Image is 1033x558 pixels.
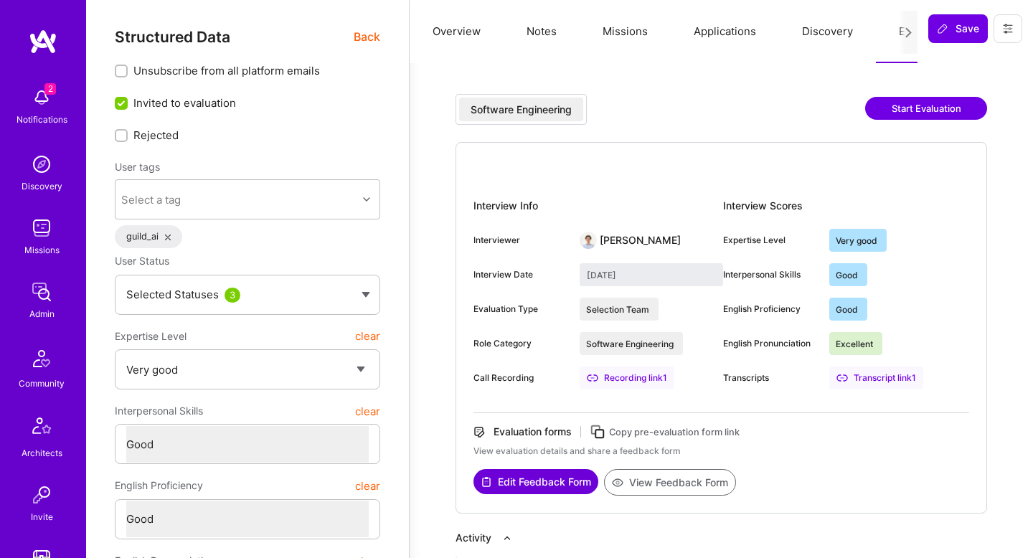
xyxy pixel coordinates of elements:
button: View Feedback Form [604,469,736,496]
div: English Proficiency [723,303,818,316]
i: icon Close [165,235,171,240]
div: Interview Info [473,194,723,217]
span: Unsubscribe from all platform emails [133,63,320,78]
img: teamwork [27,214,56,242]
div: Discovery [22,179,62,194]
a: Recording link1 [580,367,674,389]
div: Interview Scores [723,194,969,217]
img: discovery [27,150,56,179]
div: Interview Date [473,268,568,281]
button: clear [355,473,380,498]
div: Evaluation Type [473,303,568,316]
img: Community [24,341,59,376]
span: Invited to evaluation [133,95,236,110]
span: Expertise Level [115,323,187,349]
span: Back [354,28,380,46]
label: User tags [115,160,160,174]
span: User Status [115,255,169,267]
div: Select a tag [121,192,181,207]
div: Role Category [473,337,568,350]
img: caret [362,292,370,298]
img: Architects [24,411,59,445]
span: English Proficiency [115,473,203,498]
div: Invite [31,509,53,524]
i: icon Next [903,27,914,38]
button: Edit Feedback Form [473,469,598,494]
div: Call Recording [473,372,568,384]
div: Software Engineering [471,103,572,117]
div: guild_ai [115,225,182,248]
div: [PERSON_NAME] [600,233,681,247]
span: Selected Statuses [126,288,219,301]
div: Notifications [16,112,67,127]
div: English Pronunciation [723,337,818,350]
div: Missions [24,242,60,257]
div: Evaluation forms [494,425,572,439]
button: Save [928,14,988,43]
button: Start Evaluation [865,97,987,120]
div: 3 [225,288,240,303]
img: admin teamwork [27,278,56,306]
a: Transcript link1 [829,367,923,389]
span: Save [937,22,979,36]
button: clear [355,323,380,349]
div: Transcript link 1 [829,367,923,389]
div: Interviewer [473,234,568,247]
div: Copy pre-evaluation form link [609,425,740,440]
i: icon Copy [590,424,606,440]
div: Activity [456,531,491,545]
span: 2 [44,83,56,95]
div: Transcripts [723,372,818,384]
span: Interpersonal Skills [115,398,203,424]
div: Architects [22,445,62,460]
img: bell [27,83,56,112]
div: Community [19,376,65,391]
i: icon Chevron [363,196,370,203]
div: Expertise Level [723,234,818,247]
div: Admin [29,306,55,321]
div: Interpersonal Skills [723,268,818,281]
span: Structured Data [115,28,230,46]
img: Invite [27,481,56,509]
button: clear [355,398,380,424]
span: Rejected [133,128,179,143]
img: logo [29,29,57,55]
div: View evaluation details and share a feedback form [473,445,969,458]
div: Recording link 1 [580,367,674,389]
a: Edit Feedback Form [473,469,598,496]
img: User Avatar [580,232,597,249]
